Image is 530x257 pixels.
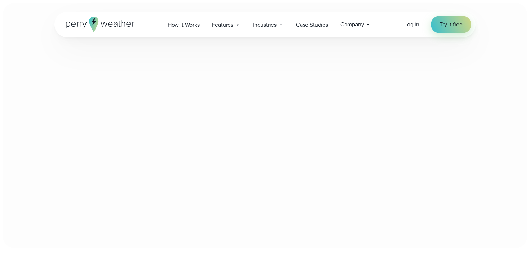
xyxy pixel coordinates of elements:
[168,21,200,29] span: How it Works
[440,20,463,29] span: Try it free
[404,20,419,29] a: Log in
[340,20,364,29] span: Company
[431,16,471,33] a: Try it free
[253,21,277,29] span: Industries
[162,17,206,32] a: How it Works
[290,17,334,32] a: Case Studies
[296,21,328,29] span: Case Studies
[212,21,233,29] span: Features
